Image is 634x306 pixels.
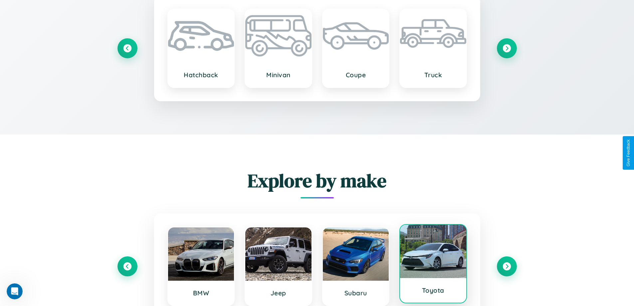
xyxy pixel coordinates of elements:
[252,71,305,79] h3: Minivan
[175,71,228,79] h3: Hatchback
[329,71,382,79] h3: Coupe
[407,286,460,294] h3: Toyota
[117,168,517,193] h2: Explore by make
[252,289,305,297] h3: Jeep
[626,140,631,166] div: Give Feedback
[329,289,382,297] h3: Subaru
[407,71,460,79] h3: Truck
[7,283,23,299] iframe: Intercom live chat
[175,289,228,297] h3: BMW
